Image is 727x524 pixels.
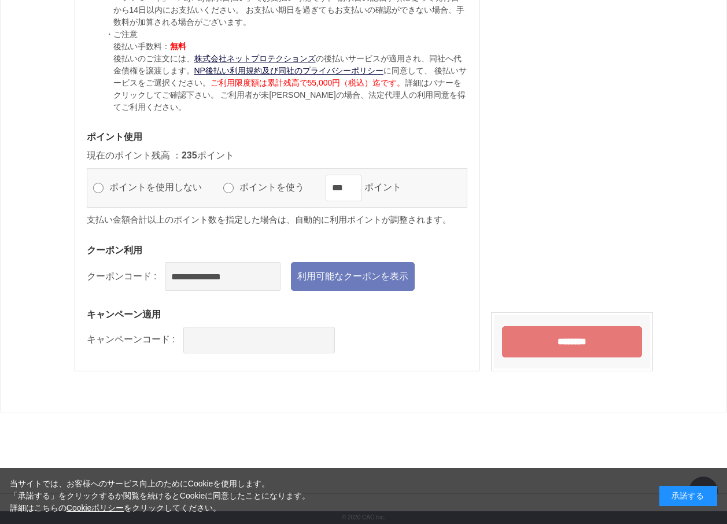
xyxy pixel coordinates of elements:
p: 後払い手数料： 後払いのご注文には、 の後払いサービスが適用され、同社へ代金債権を譲渡します。 に同意して、 後払いサービスをご選択ください。 詳細はバナーをクリックしてご確認下さい。 ご利用者... [113,40,467,113]
h3: ポイント使用 [87,131,467,143]
label: ポイント [361,182,415,192]
label: クーポンコード : [87,271,157,281]
p: 現在のポイント残高 ： ポイント [87,149,467,163]
label: ポイントを使う [237,182,318,192]
span: 235 [182,150,197,160]
div: 承諾する [659,486,717,506]
h3: キャンペーン適用 [87,308,467,320]
span: 無料 [170,42,186,51]
a: Cookieポリシー [67,503,124,512]
label: キャンペーンコード : [87,334,175,344]
label: ポイントを使用しない [106,182,215,192]
a: 利用可能なクーポンを表示 [291,262,415,291]
div: 当サイトでは、お客様へのサービス向上のためにCookieを使用します。 「承諾する」をクリックするか閲覧を続けるとCookieに同意したことになります。 詳細はこちらの をクリックしてください。 [10,478,311,514]
a: NP後払い利用規約及び同社のプライバシーポリシー [194,66,383,75]
p: 支払い金額合計以上のポイント数を指定した場合は、自動的に利用ポイントが調整されます。 [87,213,467,227]
a: 株式会社ネットプロテクションズ [194,54,316,63]
span: ご利用限度額は累計残高で55,000円（税込）迄です。 [211,78,405,87]
h3: クーポン利用 [87,244,467,256]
